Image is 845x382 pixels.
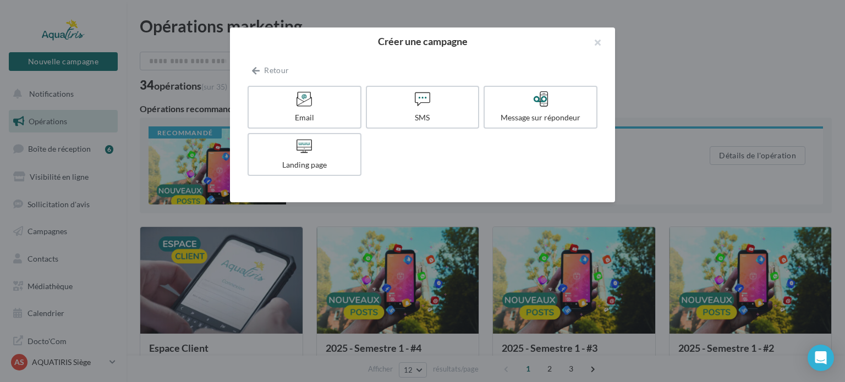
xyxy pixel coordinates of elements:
div: Landing page [253,159,356,170]
h2: Créer une campagne [248,36,597,46]
div: SMS [371,112,474,123]
div: Email [253,112,356,123]
button: Retour [248,64,293,77]
div: Message sur répondeur [489,112,592,123]
div: Open Intercom Messenger [808,345,834,371]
